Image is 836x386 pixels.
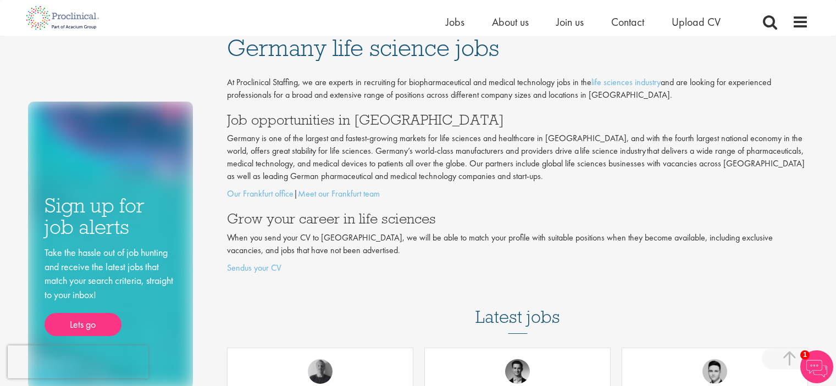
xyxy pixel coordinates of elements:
p: | [227,188,809,200]
p: Germany is one of the largest and fastest-growing markets for life sciences and healthcare in [GE... [227,132,809,182]
a: Join us [556,15,584,29]
img: Felix Zimmer [308,359,333,384]
a: life sciences industry [591,76,661,88]
a: Upload CV [672,15,721,29]
a: Jobs [446,15,464,29]
h3: Job opportunities in [GEOGRAPHIC_DATA] [227,113,809,127]
div: Take the hassle out of job hunting and receive the latest jobs that match your search criteria, s... [45,245,176,336]
h3: Sign up for job alerts [45,195,176,237]
a: Sendus your CV [227,262,281,273]
span: 1 [800,350,810,360]
a: Lets go [45,313,121,336]
h3: Latest jobs [475,280,560,334]
img: Chatbot [800,350,833,383]
iframe: reCAPTCHA [8,345,148,378]
p: When you send your CV to [GEOGRAPHIC_DATA], we will be able to match your profile with suitable p... [227,232,809,257]
span: Germany life science jobs [227,33,499,63]
img: Max Slevogt [505,359,530,384]
a: About us [492,15,529,29]
p: At Proclinical Staffing, we are experts in recruiting for biopharmaceutical and medical technolog... [227,76,809,102]
h3: Grow your career in life sciences [227,211,809,226]
a: Our Frankfurt office [227,188,294,199]
a: Meet our Frankfurt team [298,188,380,199]
a: Contact [611,15,644,29]
img: Connor Lynes [702,359,727,384]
